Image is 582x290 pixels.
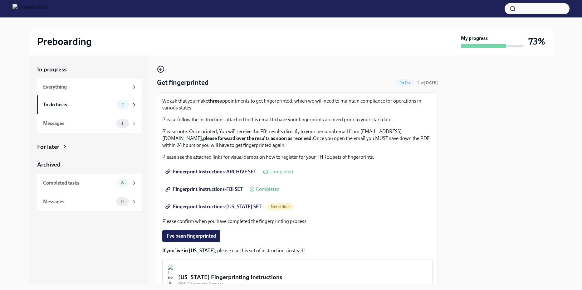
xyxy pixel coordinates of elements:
a: Fingerprint Instructions-FBI SET [162,183,247,196]
span: Fingerprint Instructions-[US_STATE] SET [167,204,262,210]
strong: If you live in [US_STATE] [162,248,215,254]
a: Everything [37,79,142,95]
div: Messages [43,198,114,205]
span: To Do [396,80,414,85]
span: 0 [117,199,128,204]
strong: three [208,98,220,104]
span: 2 [118,102,127,107]
span: Not visited [267,205,294,209]
a: Completed tasks8 [37,174,142,192]
button: I've been fingerprinted [162,230,220,242]
span: I've been fingerprinted [167,233,216,239]
p: Please confirm when you have completed the fingerprinting process [162,218,433,225]
span: Fingerprint Instructions-FBI SET [167,186,243,192]
p: Please see the attached links for visual demos on how to register for your THREE sets of fingerpr... [162,154,433,161]
a: For later [37,143,142,151]
strong: please forward over the results as soon as received. [203,135,313,141]
strong: My progress [461,35,488,42]
span: Completed [269,169,293,174]
div: Completed tasks [43,180,114,186]
span: Completed [256,187,280,192]
div: [US_STATE] Fingerprinting Instructions [178,273,427,281]
img: CharlieHealth [12,4,47,14]
a: Fingerprint Instructions-ARCHIVE SET [162,166,261,178]
span: Fingerprint Instructions-ARCHIVE SET [167,169,256,175]
span: Due [416,80,438,85]
p: Please note: Once printed, You will receive the FBI results directly to your personal email from ... [162,128,433,149]
span: August 19th, 2025 08:00 [416,80,438,86]
div: Everything [43,84,129,90]
h2: Preboarding [37,35,92,48]
h3: 73% [528,36,545,47]
p: Please follow the instructions attached to this email to have your fingerprints archived prior to... [162,116,433,123]
strong: [DATE] [424,80,438,85]
a: In progress [37,65,142,74]
div: PDF Document • 8 pages [178,281,427,287]
a: Messages1 [37,114,142,133]
span: 1 [118,121,127,126]
div: Messages [43,120,114,127]
a: Archived [37,161,142,169]
span: 8 [117,181,128,185]
a: Messages0 [37,192,142,211]
a: Fingerprint Instructions-[US_STATE] SET [162,201,266,213]
a: To do tasks2 [37,95,142,114]
div: For later [37,143,59,151]
p: We ask that you make appointments to get fingerprinted, which we will need to maintain compliance... [162,98,433,111]
p: , please use this set of instructions instead! [162,247,433,254]
h4: Get fingerprinted [157,78,208,87]
div: To do tasks [43,101,114,108]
